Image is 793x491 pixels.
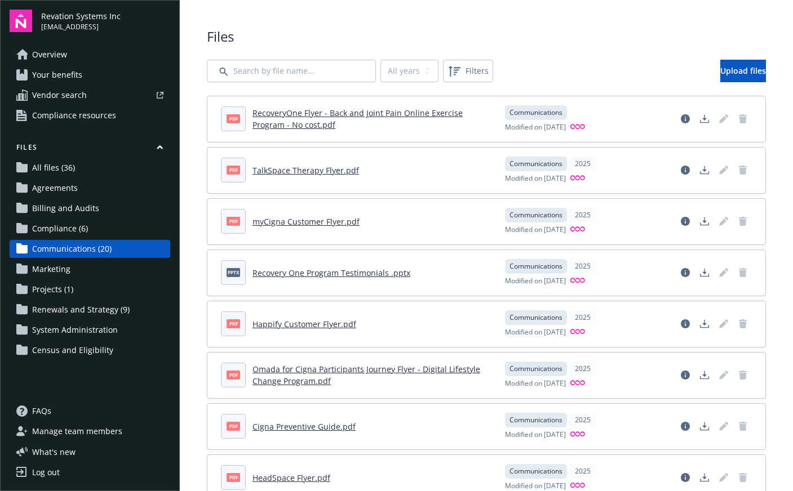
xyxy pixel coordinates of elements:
[715,110,733,128] span: Edit document
[10,240,170,258] a: Communications (20)
[676,212,694,230] a: View file details
[252,267,410,278] a: Recovery One Program Testimonials .pptx
[32,321,118,339] span: System Administration
[505,122,566,133] span: Modified on [DATE]
[569,208,596,222] div: 2025
[10,66,170,84] a: Your benefits
[32,179,78,197] span: Agreements
[10,199,170,217] a: Billing and Audits
[32,106,116,124] span: Compliance resources
[10,106,170,124] a: Compliance resources
[10,402,170,420] a: FAQs
[10,10,32,32] img: navigator-logo.svg
[252,364,480,386] a: Omada for Cigna Participants Journey Flyer - Digital Lifestyle Change Program.pdf
[10,260,170,278] a: Marketing
[252,421,356,432] a: Cigna Preventive Guide.pdf
[466,65,489,77] span: Filters
[10,159,170,177] a: All files (36)
[676,417,694,435] a: View file details
[32,220,88,238] span: Compliance (6)
[510,415,562,425] span: Communications
[715,468,733,486] span: Edit document
[734,315,752,333] span: Delete document
[734,468,752,486] a: Delete document
[715,212,733,230] span: Edit document
[720,65,766,76] span: Upload files
[510,313,562,323] span: Communications
[505,276,566,287] span: Modified on [DATE]
[10,46,170,64] a: Overview
[510,261,562,271] span: Communications
[10,280,170,298] a: Projects (1)
[10,86,170,104] a: Vendor search
[569,310,596,325] div: 2025
[505,225,566,235] span: Modified on [DATE]
[10,321,170,339] a: System Administration
[734,417,752,435] a: Delete document
[676,161,694,179] a: View file details
[715,315,733,333] span: Edit document
[227,319,240,328] span: pdf
[32,66,82,84] span: Your benefits
[32,280,73,298] span: Projects (1)
[32,446,76,458] span: What ' s new
[32,463,60,481] div: Log out
[734,366,752,384] a: Delete document
[41,10,170,32] button: Revation Systems Inc[EMAIL_ADDRESS]
[510,364,562,374] span: Communications
[227,217,240,225] span: pdf
[715,366,733,384] span: Edit document
[695,110,714,128] a: Download document
[715,161,733,179] span: Edit document
[32,260,70,278] span: Marketing
[569,259,596,274] div: 2025
[10,142,170,157] button: Files
[32,402,51,420] span: FAQs
[41,10,121,22] span: Revation Systems Inc
[569,413,596,427] div: 2025
[505,378,566,389] span: Modified on [DATE]
[505,327,566,338] span: Modified on [DATE]
[510,466,562,476] span: Communications
[676,468,694,486] a: View file details
[715,417,733,435] span: Edit document
[734,161,752,179] span: Delete document
[510,210,562,220] span: Communications
[252,319,356,329] a: Happify Customer Flyer.pdf
[569,464,596,479] div: 2025
[695,366,714,384] a: Download document
[715,264,733,282] span: Edit document
[252,165,359,176] a: TalkSpace Therapy Flyer.pdf
[10,220,170,238] a: Compliance (6)
[227,422,240,430] span: pdf
[443,60,493,82] button: Filters
[32,199,99,217] span: Billing and Audits
[676,315,694,333] a: View file details
[734,264,752,282] a: Delete document
[32,159,75,177] span: All files (36)
[227,268,240,276] span: pptx
[445,62,491,80] span: Filters
[510,159,562,169] span: Communications
[41,22,121,32] span: [EMAIL_ADDRESS]
[695,417,714,435] a: Download document
[695,212,714,230] a: Download document
[227,166,240,174] span: pdf
[695,315,714,333] a: Download document
[734,110,752,128] span: Delete document
[734,212,752,230] span: Delete document
[32,341,113,359] span: Census and Eligibility
[695,468,714,486] a: Download document
[252,108,463,130] a: RecoveryOne Flyer - Back and Joint Pain Online Exercise Program - No cost.pdf
[252,216,360,227] a: myCigna Customer Flyer.pdf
